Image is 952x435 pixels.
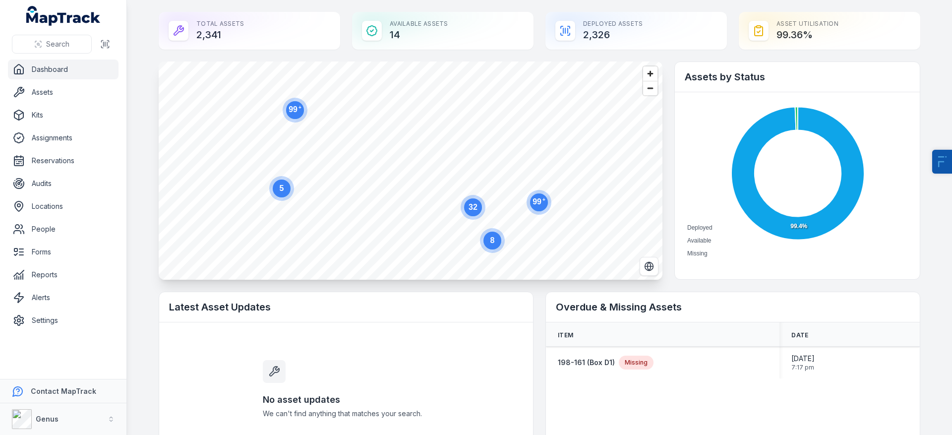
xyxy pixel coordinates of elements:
[469,203,477,211] text: 32
[643,66,657,81] button: Zoom in
[12,35,92,54] button: Search
[687,224,713,231] span: Deployed
[8,128,119,148] a: Assignments
[8,311,119,330] a: Settings
[8,151,119,171] a: Reservations
[280,184,284,192] text: 5
[159,62,662,280] canvas: Map
[640,257,658,276] button: Switch to Satellite View
[8,288,119,308] a: Alerts
[8,219,119,239] a: People
[558,331,573,339] span: Item
[643,81,657,95] button: Zoom out
[169,300,523,314] h2: Latest Asset Updates
[8,105,119,125] a: Kits
[8,174,119,193] a: Audits
[791,364,815,372] span: 7:17 pm
[791,354,815,364] span: [DATE]
[685,70,910,84] h2: Assets by Status
[556,300,910,314] h2: Overdue & Missing Assets
[619,356,654,370] div: Missing
[8,196,119,216] a: Locations
[558,358,615,368] a: 198-161 (Box D1)
[8,242,119,262] a: Forms
[8,265,119,285] a: Reports
[289,105,301,114] text: 99
[8,82,119,102] a: Assets
[791,331,808,339] span: Date
[687,250,708,257] span: Missing
[298,105,301,110] tspan: +
[36,415,59,423] strong: Genus
[791,354,815,372] time: 04/08/2025, 7:17:25 pm
[687,237,711,244] span: Available
[490,236,495,245] text: 8
[533,197,545,206] text: 99
[542,197,545,202] tspan: +
[31,387,96,395] strong: Contact MapTrack
[263,393,429,407] h3: No asset updates
[26,6,101,26] a: MapTrack
[263,409,429,419] span: We can't find anything that matches your search.
[8,60,119,79] a: Dashboard
[46,39,69,49] span: Search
